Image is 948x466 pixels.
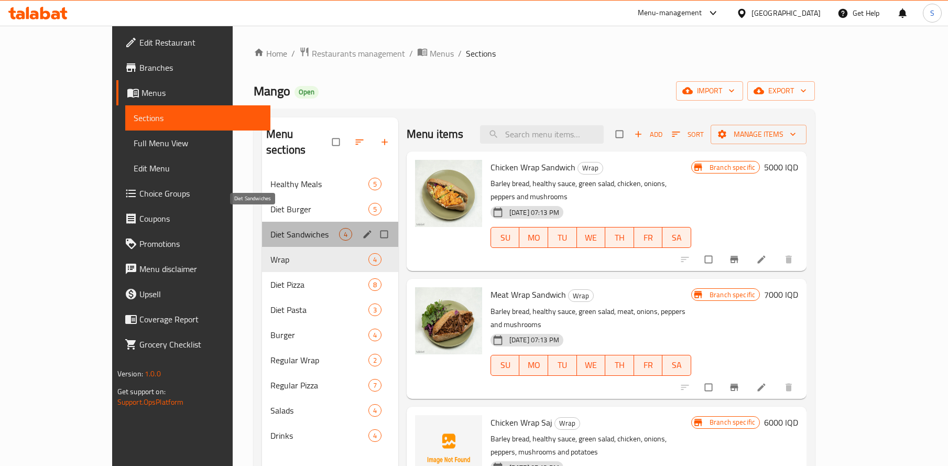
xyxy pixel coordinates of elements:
a: Grocery Checklist [116,332,270,357]
button: Branch-specific-item [723,248,748,271]
div: Diet Sandwiches4edit [262,222,398,247]
span: Open [295,88,319,96]
span: Sections [134,112,262,124]
span: 5 [369,179,381,189]
a: Edit Restaurant [116,30,270,55]
span: Branch specific [705,290,759,300]
span: 4 [340,230,352,240]
span: 4 [369,255,381,265]
h2: Menu sections [266,126,332,158]
button: Add [631,126,665,143]
a: Edit menu item [756,254,769,265]
span: Menus [141,86,262,99]
div: items [368,429,382,442]
span: 4 [369,431,381,441]
span: Diet Burger [270,203,368,215]
span: Diet Pasta [270,304,368,316]
span: MO [524,357,544,373]
span: MO [524,230,544,245]
div: Wrap [577,162,603,175]
span: TU [552,357,573,373]
span: import [684,84,735,97]
h6: 6000 IQD [764,415,798,430]
span: Manage items [719,128,798,141]
div: Healthy Meals5 [262,171,398,197]
h6: 7000 IQD [764,287,798,302]
span: Branches [139,61,262,74]
span: SU [495,230,516,245]
button: WE [577,355,606,376]
span: Edit Restaurant [139,36,262,49]
a: Support.OpsPlatform [117,395,184,409]
div: items [368,404,382,417]
a: Coverage Report [116,307,270,332]
li: / [458,47,462,60]
div: Wrap [568,289,594,302]
button: delete [777,376,802,399]
span: WE [581,230,602,245]
span: 8 [369,280,381,290]
span: Wrap [270,253,368,266]
span: FR [638,230,659,245]
span: Mango [254,79,290,103]
a: Menus [116,80,270,105]
div: items [339,228,352,241]
div: Burger [270,329,368,341]
span: Diet Sandwiches [270,228,339,241]
button: Add section [373,131,398,154]
button: Sort [669,126,706,143]
div: Drinks4 [262,423,398,448]
span: Salads [270,404,368,417]
a: Menu disclaimer [116,256,270,281]
div: Regular Pizza [270,379,368,392]
button: edit [361,227,376,241]
button: FR [634,355,663,376]
button: import [676,81,743,101]
button: TU [548,227,577,248]
h2: Menu items [407,126,464,142]
span: Sections [466,47,496,60]
div: items [368,354,382,366]
h6: 5000 IQD [764,160,798,175]
span: TH [609,357,630,373]
span: FR [638,357,659,373]
span: Edit Menu [134,162,262,175]
button: export [747,81,815,101]
div: Burger4 [262,322,398,348]
input: search [480,125,604,144]
span: Wrap [555,417,580,429]
div: Wrap4 [262,247,398,272]
a: Restaurants management [299,47,405,60]
a: Edit menu item [756,382,769,393]
span: 1.0.0 [145,367,161,381]
a: Edit Menu [125,156,270,181]
div: Regular Wrap [270,354,368,366]
button: SA [662,355,691,376]
span: Select all sections [326,132,348,152]
span: Branch specific [705,162,759,172]
span: Select to update [699,377,721,397]
span: Diet Pizza [270,278,368,291]
span: [DATE] 07:13 PM [505,208,563,218]
span: Promotions [139,237,262,250]
div: [GEOGRAPHIC_DATA] [751,7,821,19]
a: Menus [417,47,454,60]
button: SU [491,355,520,376]
span: TH [609,230,630,245]
span: Healthy Meals [270,178,368,190]
div: Salads4 [262,398,398,423]
span: Chicken Wrap Saj [491,415,552,430]
span: Sort items [665,126,711,143]
p: Barley bread, healthy sauce, green salad, chicken, onions, peppers, mushrooms and potatoes [491,432,691,459]
span: Choice Groups [139,187,262,200]
button: Branch-specific-item [723,376,748,399]
span: Coupons [139,212,262,225]
span: 7 [369,381,381,391]
span: export [756,84,807,97]
span: Add [634,128,662,140]
div: Diet Pizza8 [262,272,398,297]
span: SU [495,357,516,373]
